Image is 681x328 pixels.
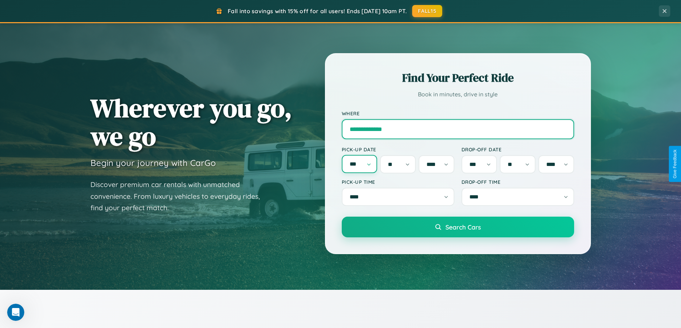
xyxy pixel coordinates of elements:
[342,217,574,237] button: Search Cars
[342,110,574,116] label: Where
[342,146,454,152] label: Pick-up Date
[7,304,24,321] iframe: Intercom live chat
[462,146,574,152] label: Drop-off Date
[412,5,442,17] button: FALL15
[90,94,292,150] h1: Wherever you go, we go
[90,157,216,168] h3: Begin your journey with CarGo
[342,89,574,100] p: Book in minutes, drive in style
[445,223,481,231] span: Search Cars
[462,179,574,185] label: Drop-off Time
[342,70,574,86] h2: Find Your Perfect Ride
[672,150,677,178] div: Give Feedback
[342,179,454,185] label: Pick-up Time
[90,179,269,214] p: Discover premium car rentals with unmatched convenience. From luxury vehicles to everyday rides, ...
[228,7,407,15] span: Fall into savings with 15% off for all users! Ends [DATE] 10am PT.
